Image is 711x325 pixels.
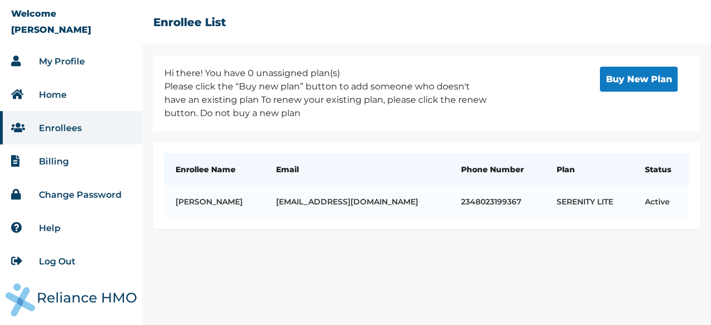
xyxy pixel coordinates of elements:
[450,153,545,186] th: Phone Number
[39,223,61,233] a: Help
[6,283,137,317] img: RelianceHMO's Logo
[265,186,450,218] td: [EMAIL_ADDRESS][DOMAIN_NAME]
[164,153,265,186] th: Enrollee Name
[164,67,492,80] p: Hi there! You have 0 unassigned plan(s)
[11,8,56,19] p: Welcome
[39,189,122,200] a: Change Password
[545,153,634,186] th: Plan
[265,153,450,186] th: Email
[39,89,67,100] a: Home
[634,186,689,218] td: active
[39,123,82,133] a: Enrollees
[11,24,91,35] p: [PERSON_NAME]
[39,256,76,267] a: Log Out
[450,186,545,218] td: 2348023199367
[39,156,69,167] a: Billing
[600,67,678,92] button: Buy New Plan
[39,56,85,67] a: My Profile
[634,153,689,186] th: Status
[153,16,226,29] h2: Enrollee List
[164,80,492,120] p: Please click the “Buy new plan” button to add someone who doesn't have an existing plan To renew ...
[545,186,634,218] td: SERENITY LITE
[164,186,265,218] td: [PERSON_NAME]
